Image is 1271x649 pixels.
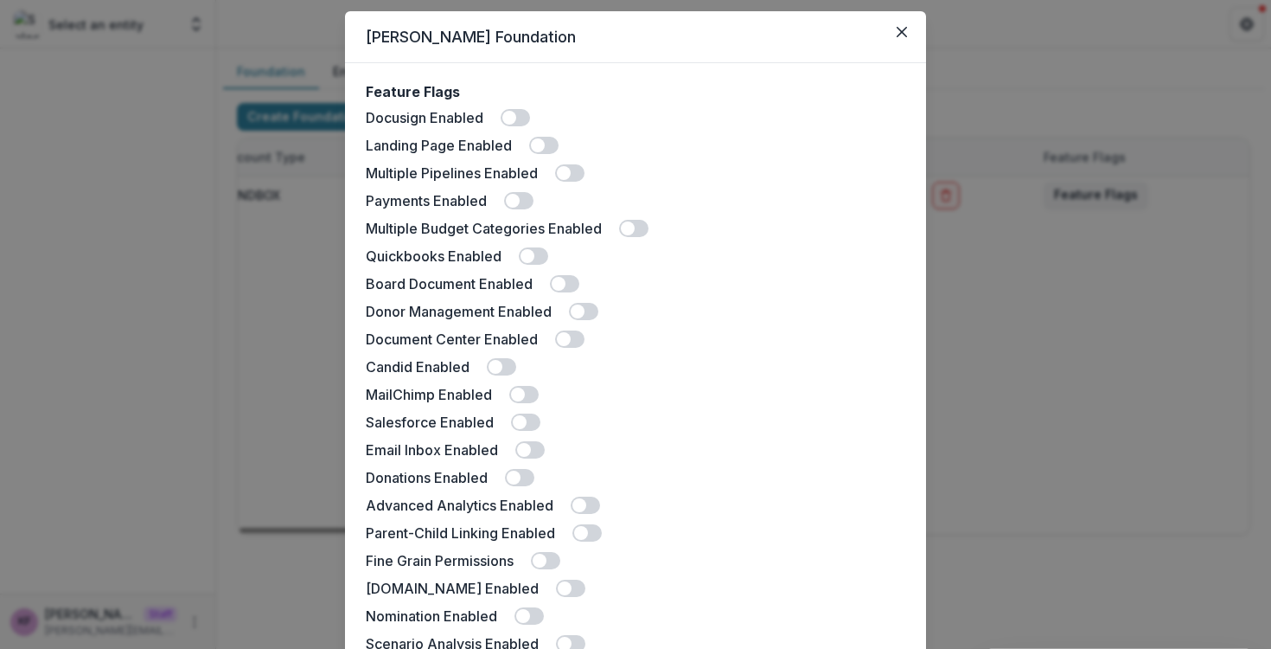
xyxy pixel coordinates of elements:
label: Multiple Pipelines Enabled [366,163,538,183]
label: Fine Grain Permissions [366,550,514,571]
label: Quickbooks Enabled [366,246,501,267]
label: Advanced Analytics Enabled [366,495,553,516]
label: Board Document Enabled [366,273,533,294]
label: Parent-Child Linking Enabled [366,523,555,543]
label: Docusign Enabled [366,107,483,128]
label: Nomination Enabled [366,606,497,627]
header: [PERSON_NAME] Foundation [345,11,926,63]
h2: Feature Flags [366,84,460,100]
label: Donations Enabled [366,467,488,488]
label: Candid Enabled [366,357,469,377]
label: Salesforce Enabled [366,412,494,433]
button: Close [888,18,916,46]
label: Landing Page Enabled [366,135,512,156]
label: [DOMAIN_NAME] Enabled [366,578,539,599]
label: Multiple Budget Categories Enabled [366,218,602,239]
label: Email Inbox Enabled [366,440,498,460]
label: Document Center Enabled [366,329,538,350]
label: MailChimp Enabled [366,384,492,405]
label: Payments Enabled [366,190,487,211]
label: Donor Management Enabled [366,301,552,322]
